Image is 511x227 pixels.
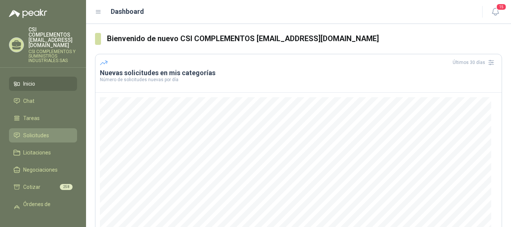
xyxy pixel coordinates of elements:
[9,94,77,108] a: Chat
[23,97,34,105] span: Chat
[9,163,77,177] a: Negociaciones
[9,9,47,18] img: Logo peakr
[9,197,77,220] a: Órdenes de Compra
[60,184,73,190] span: 258
[23,131,49,139] span: Solicitudes
[23,166,58,174] span: Negociaciones
[23,80,35,88] span: Inicio
[107,33,502,45] h3: Bienvenido de nuevo CSI COMPLEMENTOS [EMAIL_ADDRESS][DOMAIN_NAME]
[23,114,40,122] span: Tareas
[23,200,70,217] span: Órdenes de Compra
[9,111,77,125] a: Tareas
[496,3,507,10] span: 15
[100,77,497,82] p: Número de solicitudes nuevas por día
[489,5,502,19] button: 15
[100,68,497,77] h3: Nuevas solicitudes en mis categorías
[28,49,77,63] p: CSI COMPLEMENTOS Y SUMINISTROS INDUSTRIALES SAS
[9,145,77,160] a: Licitaciones
[9,128,77,142] a: Solicitudes
[23,183,40,191] span: Cotizar
[9,77,77,91] a: Inicio
[9,180,77,194] a: Cotizar258
[23,148,51,157] span: Licitaciones
[28,27,77,48] p: CSI COMPLEMENTOS [EMAIL_ADDRESS][DOMAIN_NAME]
[111,6,144,17] h1: Dashboard
[453,56,497,68] div: Últimos 30 días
